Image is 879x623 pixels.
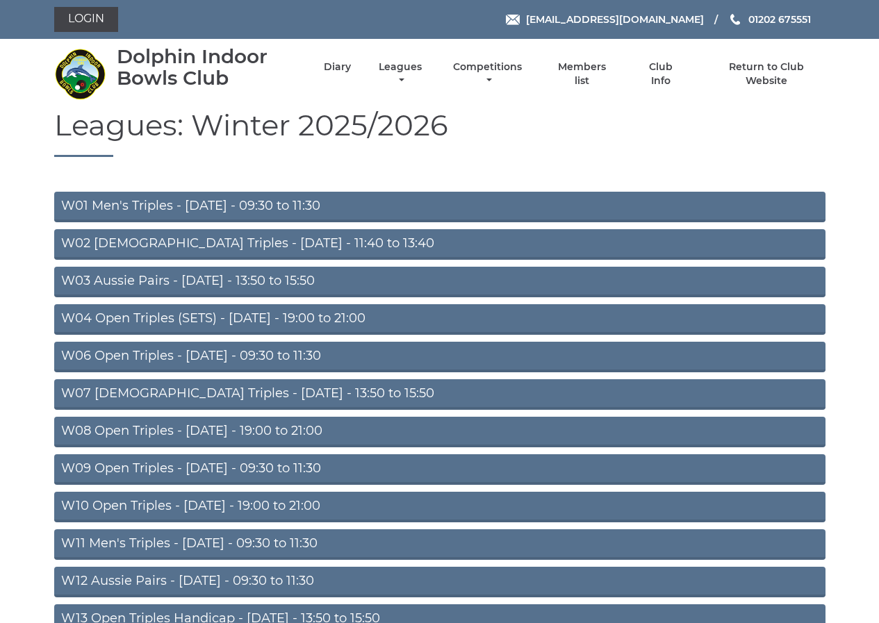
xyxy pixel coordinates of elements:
span: 01202 675551 [748,13,811,26]
a: W06 Open Triples - [DATE] - 09:30 to 11:30 [54,342,825,372]
a: Competitions [450,60,526,88]
a: W02 [DEMOGRAPHIC_DATA] Triples - [DATE] - 11:40 to 13:40 [54,229,825,260]
a: Leagues [375,60,425,88]
a: Email [EMAIL_ADDRESS][DOMAIN_NAME] [506,12,704,27]
a: Members list [550,60,614,88]
a: W04 Open Triples (SETS) - [DATE] - 19:00 to 21:00 [54,304,825,335]
div: Dolphin Indoor Bowls Club [117,46,299,89]
a: W08 Open Triples - [DATE] - 19:00 to 21:00 [54,417,825,447]
img: Email [506,15,520,25]
a: W10 Open Triples - [DATE] - 19:00 to 21:00 [54,492,825,522]
img: Dolphin Indoor Bowls Club [54,48,106,100]
a: W03 Aussie Pairs - [DATE] - 13:50 to 15:50 [54,267,825,297]
h1: Leagues: Winter 2025/2026 [54,109,825,157]
a: Return to Club Website [707,60,825,88]
a: Phone us 01202 675551 [728,12,811,27]
a: W07 [DEMOGRAPHIC_DATA] Triples - [DATE] - 13:50 to 15:50 [54,379,825,410]
span: [EMAIL_ADDRESS][DOMAIN_NAME] [526,13,704,26]
a: Login [54,7,118,32]
a: W09 Open Triples - [DATE] - 09:30 to 11:30 [54,454,825,485]
a: Club Info [639,60,684,88]
a: W12 Aussie Pairs - [DATE] - 09:30 to 11:30 [54,567,825,597]
img: Phone us [730,14,740,25]
a: Diary [324,60,351,74]
a: W01 Men's Triples - [DATE] - 09:30 to 11:30 [54,192,825,222]
a: W11 Men's Triples - [DATE] - 09:30 to 11:30 [54,529,825,560]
